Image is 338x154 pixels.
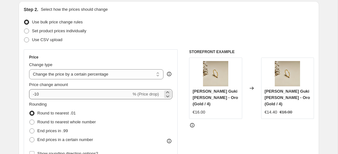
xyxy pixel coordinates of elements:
[265,89,310,106] span: [PERSON_NAME] Guki [PERSON_NAME] - Oro (Gold / 4)
[37,120,96,124] span: Round to nearest whole number
[166,71,172,77] div: help
[193,109,205,115] div: €16.00
[32,20,83,24] span: Use bulk price change rules
[29,82,68,87] span: Price change amount
[37,137,93,142] span: End prices in a certain number
[29,62,52,67] span: Change type
[32,28,86,33] span: Set product prices individually
[265,109,277,115] div: €14.40
[37,111,76,115] span: Round to nearest .01
[37,128,68,133] span: End prices in .99
[29,89,131,99] input: -15
[203,61,228,86] img: Anello-Guki-Sottile---Oro-edited_2_80x.png
[41,6,108,13] p: Select how the prices should change
[193,89,238,106] span: [PERSON_NAME] Guki [PERSON_NAME] - Oro (Gold / 4)
[280,109,292,115] strike: €16.00
[29,55,38,60] h3: Price
[132,92,159,96] span: % (Price drop)
[29,102,47,107] span: Rounding
[275,61,300,86] img: Anello-Guki-Sottile---Oro-edited_2_80x.png
[189,49,314,54] h6: STOREFRONT EXAMPLE
[24,6,38,13] h2: Step 2.
[32,37,62,42] span: Use CSV upload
